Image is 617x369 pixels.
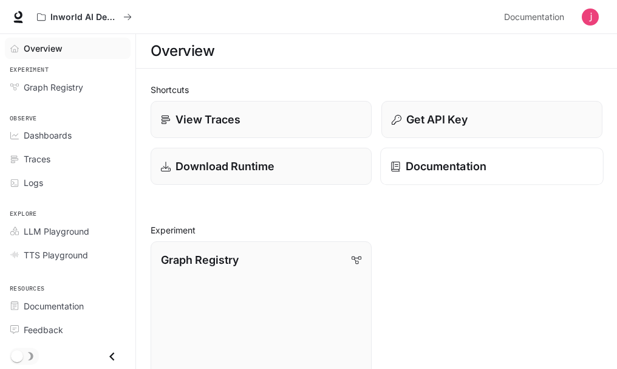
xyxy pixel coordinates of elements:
a: TTS Playground [5,244,131,266]
a: Download Runtime [151,148,372,185]
a: Feedback [5,319,131,340]
p: Documentation [406,158,486,174]
span: Graph Registry [24,81,83,94]
a: Traces [5,148,131,170]
button: Close drawer [98,344,126,369]
span: LLM Playground [24,225,89,238]
span: TTS Playground [24,249,88,261]
a: Documentation [5,295,131,317]
span: Overview [24,42,63,55]
a: LLM Playground [5,221,131,242]
img: User avatar [582,9,599,26]
p: View Traces [176,111,240,128]
a: Dashboards [5,125,131,146]
h2: Experiment [151,224,602,236]
button: All workspaces [32,5,137,29]
p: Inworld AI Demos [50,12,118,22]
button: Get API Key [381,101,602,138]
p: Get API Key [406,111,468,128]
button: User avatar [578,5,602,29]
a: Documentation [380,148,604,185]
p: Download Runtime [176,158,274,174]
span: Feedback [24,323,63,336]
a: Graph Registry [5,77,131,98]
span: Dashboards [24,129,72,142]
span: Documentation [24,300,84,312]
span: Logs [24,176,43,189]
span: Dark mode toggle [11,349,23,362]
p: Graph Registry [161,252,239,268]
h1: Overview [151,39,214,63]
a: Documentation [499,5,573,29]
span: Documentation [504,10,564,25]
h2: Shortcuts [151,83,602,96]
a: Logs [5,172,131,193]
span: Traces [24,153,50,165]
a: Overview [5,38,131,59]
a: View Traces [151,101,372,138]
